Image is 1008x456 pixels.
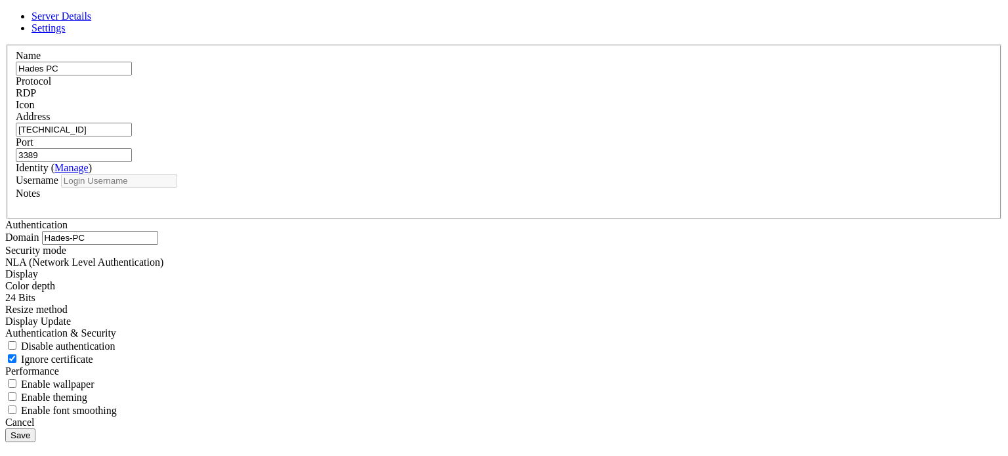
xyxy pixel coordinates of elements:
[5,354,93,365] label: If set to true, the certificate returned by the server will be ignored, even if that certificate ...
[5,292,35,303] span: 24 Bits
[5,280,55,291] label: The color depth to request, in bits-per-pixel.
[21,405,117,416] span: Enable font smoothing
[5,327,116,339] label: Authentication & Security
[8,405,16,414] input: Enable font smoothing
[5,417,1003,428] div: Cancel
[5,405,117,416] label: If set to true, text will be rendered with smooth edges. Text over RDP is rendered with rough edg...
[21,379,94,390] span: Enable wallpaper
[5,292,1003,304] div: 24 Bits
[5,257,1003,268] div: NLA (Network Level Authentication)
[42,231,158,245] input: Domain Name
[16,123,132,136] input: Host Name or IP
[16,50,41,61] label: Name
[31,22,66,33] a: Settings
[5,316,1003,327] div: Display Update
[5,428,35,442] button: Save
[8,392,16,401] input: Enable theming
[5,392,87,403] label: If set to true, enables use of theming of windows and controls.
[21,341,115,352] span: Disable authentication
[16,111,50,122] label: Address
[5,341,115,352] label: If set to true, authentication will be disabled. Note that this refers to authentication that tak...
[61,174,177,188] input: Login Username
[54,162,89,173] a: Manage
[8,341,16,350] input: Disable authentication
[5,219,68,230] label: Authentication
[16,162,92,173] label: Identity
[16,136,33,148] label: Port
[8,379,16,388] input: Enable wallpaper
[16,99,34,110] label: Icon
[16,62,132,75] input: Server Name
[16,75,51,87] label: Protocol
[51,162,92,173] span: ( )
[5,268,38,280] label: Display
[5,257,163,268] span: NLA (Network Level Authentication)
[16,175,58,186] label: Username
[8,354,16,363] input: Ignore certificate
[21,392,87,403] span: Enable theming
[16,148,132,162] input: Port Number
[21,354,93,365] span: Ignore certificate
[5,365,59,377] label: Performance
[16,87,36,98] span: RDP
[5,304,68,315] label: Display Update channel added with RDP 8.1 to signal the server when the client display size has c...
[16,87,992,99] div: RDP
[5,316,71,327] span: Display Update
[5,232,39,243] label: Domain
[31,10,91,22] a: Server Details
[5,379,94,390] label: If set to true, enables rendering of the desktop wallpaper. By default, wallpaper will be disable...
[5,245,66,256] label: Security mode
[16,188,40,199] label: Notes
